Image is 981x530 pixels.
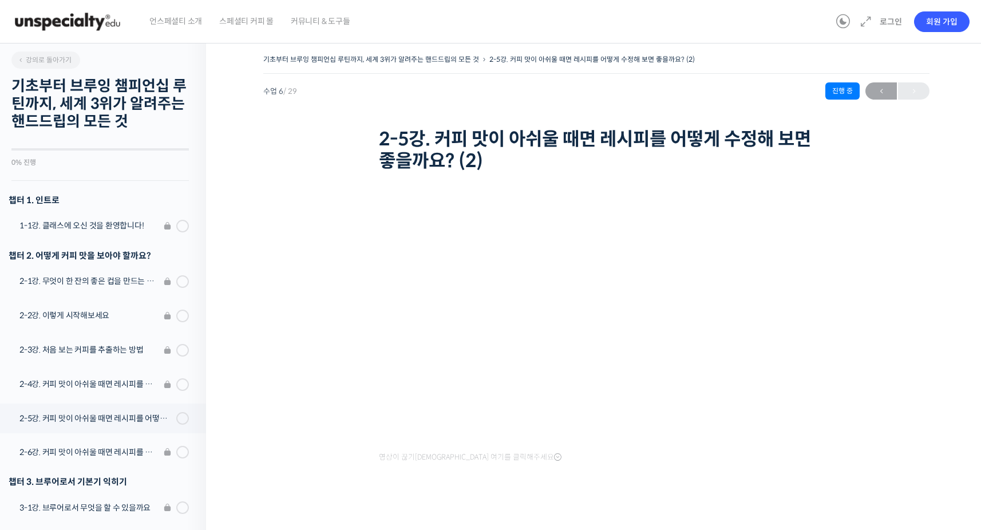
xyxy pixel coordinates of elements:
[9,474,189,489] div: 챕터 3. 브루어로서 기본기 익히기
[489,55,695,64] a: 2-5강. 커피 맛이 아쉬울 때면 레시피를 어떻게 수정해 보면 좋을까요? (2)
[379,453,561,462] span: 영상이 끊기[DEMOGRAPHIC_DATA] 여기를 클릭해주세요
[11,159,189,166] div: 0% 진행
[9,192,189,208] h3: 챕터 1. 인트로
[873,9,909,35] a: 로그인
[865,84,897,99] span: ←
[263,55,479,64] a: 기초부터 브루잉 챔피언십 루틴까지, 세계 3위가 알려주는 핸드드립의 모든 것
[11,77,189,131] h2: 기초부터 브루잉 챔피언십 루틴까지, 세계 3위가 알려주는 핸드드립의 모든 것
[379,128,814,172] h1: 2-5강. 커피 맛이 아쉬울 때면 레시피를 어떻게 수정해 보면 좋을까요? (2)
[9,248,189,263] div: 챕터 2. 어떻게 커피 맛을 보아야 할까요?
[17,56,72,64] span: 강의로 돌아가기
[11,52,80,69] a: 강의로 돌아가기
[914,11,970,32] a: 회원 가입
[283,86,297,96] span: / 29
[825,82,860,100] div: 진행 중
[19,412,173,425] div: 2-5강. 커피 맛이 아쉬울 때면 레시피를 어떻게 수정해 보면 좋을까요? (2)
[865,82,897,100] a: ←이전
[263,88,297,95] span: 수업 6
